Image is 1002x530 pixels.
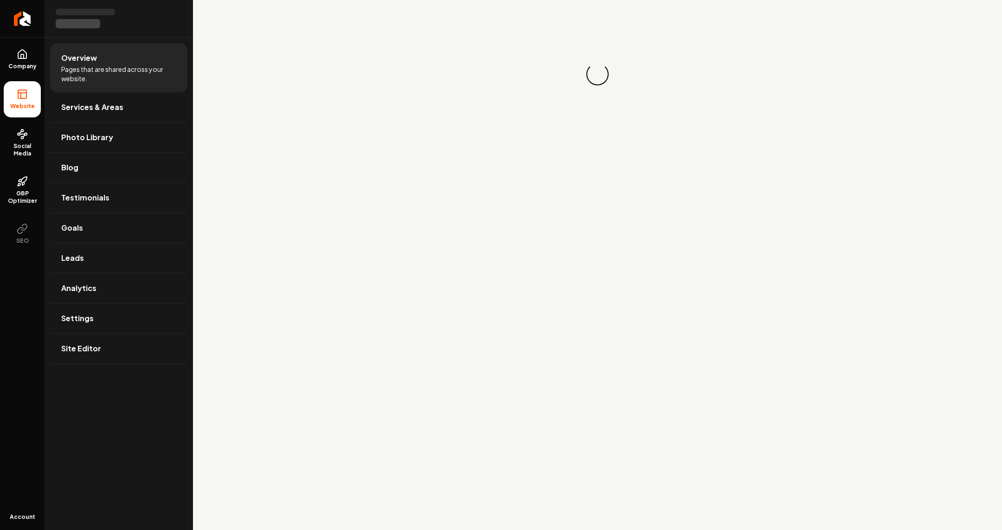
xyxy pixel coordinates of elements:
[4,168,41,212] a: GBP Optimizer
[61,102,123,113] span: Services & Areas
[50,334,187,363] a: Site Editor
[4,41,41,78] a: Company
[50,123,187,152] a: Photo Library
[4,190,41,205] span: GBP Optimizer
[10,513,35,521] span: Account
[50,243,187,273] a: Leads
[50,92,187,122] a: Services & Areas
[61,283,96,294] span: Analytics
[61,343,101,354] span: Site Editor
[50,153,187,182] a: Blog
[61,222,83,233] span: Goals
[50,304,187,333] a: Settings
[4,216,41,252] button: SEO
[50,183,187,213] a: Testimonials
[61,313,94,324] span: Settings
[6,103,39,110] span: Website
[61,65,176,83] span: Pages that are shared across your website.
[61,252,84,264] span: Leads
[50,213,187,243] a: Goals
[13,237,32,245] span: SEO
[50,273,187,303] a: Analytics
[5,63,40,70] span: Company
[14,11,31,26] img: Rebolt Logo
[582,58,613,90] div: Loading
[4,142,41,157] span: Social Media
[61,192,109,203] span: Testimonials
[4,121,41,165] a: Social Media
[61,162,78,173] span: Blog
[61,132,113,143] span: Photo Library
[61,52,97,64] span: Overview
